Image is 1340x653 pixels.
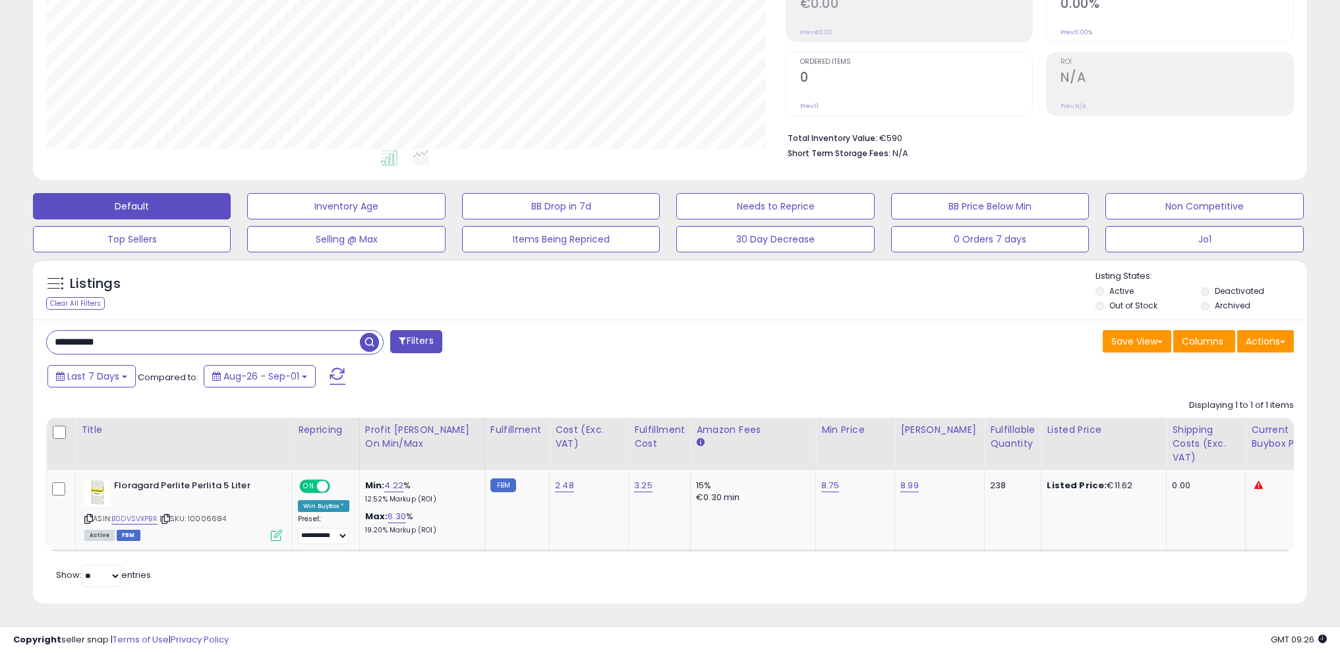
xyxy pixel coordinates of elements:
a: 6.30 [388,510,406,523]
a: B0DVSVXPBR [111,513,158,525]
h2: 0 [800,70,1033,88]
button: BB Drop in 7d [462,193,660,219]
button: Inventory Age [247,193,445,219]
small: Prev: 0.00% [1061,28,1092,36]
div: Fulfillable Quantity [990,423,1035,451]
b: Listed Price: [1047,479,1107,492]
div: Amazon Fees [696,423,810,437]
div: Min Price [821,423,889,437]
div: €11.62 [1047,480,1156,492]
div: Current Buybox Price [1251,423,1319,451]
small: Prev: €0.00 [800,28,832,36]
h2: N/A [1061,70,1293,88]
span: All listings currently available for purchase on Amazon [84,530,115,541]
button: Last 7 Days [47,365,136,387]
small: Prev: 0 [800,102,819,110]
small: Prev: N/A [1061,102,1086,110]
button: Filters [390,330,442,353]
span: Last 7 Days [67,370,119,383]
div: 238 [990,480,1031,492]
span: ON [301,481,317,492]
b: Max: [365,510,388,523]
div: Win BuyBox * [298,500,349,512]
div: Fulfillment Cost [634,423,685,451]
span: Show: entries [56,569,151,581]
a: 3.25 [634,479,653,492]
h5: Listings [70,275,121,293]
span: N/A [892,147,908,159]
button: Items Being Repriced [462,226,660,252]
span: | SKU: 10006684 [160,513,227,524]
span: Columns [1182,335,1223,348]
button: Top Sellers [33,226,231,252]
p: Listing States: [1095,270,1307,283]
li: €590 [788,129,1284,145]
strong: Copyright [13,633,61,646]
div: Listed Price [1047,423,1161,437]
span: 2025-09-9 09:26 GMT [1271,633,1327,646]
div: seller snap | | [13,634,229,646]
span: Aug-26 - Sep-01 [223,370,299,383]
button: BB Price Below Min [891,193,1089,219]
div: Repricing [298,423,354,437]
small: FBM [490,478,516,492]
button: Columns [1173,330,1235,353]
span: OFF [328,481,349,492]
button: 30 Day Decrease [676,226,874,252]
div: Preset: [298,515,349,544]
small: Amazon Fees. [696,437,704,449]
label: Archived [1215,300,1250,311]
div: Fulfillment [490,423,544,437]
button: Aug-26 - Sep-01 [204,365,316,387]
div: [PERSON_NAME] [900,423,979,437]
a: Privacy Policy [171,633,229,646]
div: Clear All Filters [46,297,105,310]
b: Total Inventory Value: [788,132,877,144]
div: €0.30 min [696,492,805,503]
span: Ordered Items [800,59,1033,66]
div: Displaying 1 to 1 of 1 items [1189,399,1294,412]
a: Terms of Use [113,633,169,646]
div: % [365,511,475,535]
label: Deactivated [1215,285,1264,297]
div: ASIN: [84,480,282,540]
label: Out of Stock [1109,300,1157,311]
div: Cost (Exc. VAT) [555,423,623,451]
a: 4.22 [384,479,403,492]
button: Non Competitive [1105,193,1303,219]
span: FBM [117,530,140,541]
b: Min: [365,479,385,492]
button: Selling @ Max [247,226,445,252]
a: 8.99 [900,479,919,492]
div: Title [81,423,287,437]
button: Save View [1103,330,1171,353]
button: Actions [1237,330,1294,353]
b: Floragard Perlite Perlita 5 Liter [114,480,274,496]
a: 8.75 [821,479,839,492]
div: Profit [PERSON_NAME] on Min/Max [365,423,479,451]
div: 0.00 [1172,480,1235,492]
span: ROI [1061,59,1293,66]
a: 2.48 [555,479,574,492]
div: 15% [696,480,805,492]
button: Needs to Reprice [676,193,874,219]
div: Shipping Costs (Exc. VAT) [1172,423,1240,465]
img: 419Kl+EpYdL._SL40_.jpg [84,480,111,506]
p: 19.20% Markup (ROI) [365,526,475,535]
button: 0 Orders 7 days [891,226,1089,252]
p: 12.52% Markup (ROI) [365,495,475,504]
th: The percentage added to the cost of goods (COGS) that forms the calculator for Min & Max prices. [359,418,484,470]
span: Compared to: [138,371,198,383]
button: Default [33,193,231,219]
b: Short Term Storage Fees: [788,148,890,159]
div: % [365,480,475,504]
button: Jo1 [1105,226,1303,252]
label: Active [1109,285,1134,297]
